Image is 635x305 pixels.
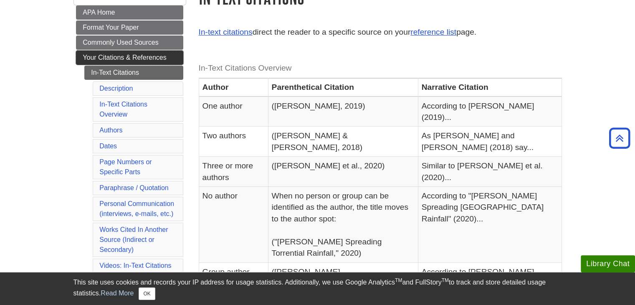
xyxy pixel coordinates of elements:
[199,157,268,187] td: Three or more authors
[76,36,183,50] a: Commonly Used Sources
[268,187,418,263] td: When no person or group can be identified as the author, the title moves to the author spot: ("[P...
[268,127,418,157] td: ([PERSON_NAME] & [PERSON_NAME], 2018)
[139,287,155,300] button: Close
[268,157,418,187] td: ([PERSON_NAME] et al., 2020)
[84,66,183,80] a: In-Text Citations
[199,262,268,292] td: Group author
[418,97,562,127] td: According to [PERSON_NAME] (2019)...
[418,78,562,97] th: Narrative Citation
[99,262,171,269] a: Videos: In-Text Citations
[606,132,633,144] a: Back to Top
[199,28,253,36] a: In-text citations
[101,290,134,297] a: Read More
[76,5,183,20] a: APA Home
[442,277,449,283] sup: TM
[99,200,174,217] a: Personal Communication(interviews, e-mails, etc.)
[83,24,139,31] span: Format Your Paper
[268,97,418,127] td: ([PERSON_NAME], 2019)
[99,85,133,92] a: Description
[199,127,268,157] td: Two authors
[410,28,456,36] a: reference list
[199,187,268,263] td: No author
[99,142,117,150] a: Dates
[73,277,562,300] div: This site uses cookies and records your IP address for usage statistics. Additionally, we use Goo...
[199,78,268,97] th: Author
[199,59,562,78] caption: In-Text Citations Overview
[268,78,418,97] th: Parenthetical Citation
[83,39,158,46] span: Commonly Used Sources
[99,184,168,191] a: Paraphrase / Quotation
[418,262,562,292] td: According to [PERSON_NAME][GEOGRAPHIC_DATA] (n.d.)...
[99,158,152,175] a: Page Numbers or Specific Parts
[76,51,183,65] a: Your Citations & References
[83,9,115,16] span: APA Home
[99,226,168,253] a: Works Cited In Another Source (Indirect or Secondary)
[268,262,418,292] td: ([PERSON_NAME][GEOGRAPHIC_DATA], n.d.)
[395,277,402,283] sup: TM
[76,20,183,35] a: Format Your Paper
[99,101,147,118] a: In-Text Citations Overview
[99,127,122,134] a: Authors
[199,26,562,38] p: direct the reader to a specific source on your page.
[83,54,166,61] span: Your Citations & References
[418,127,562,157] td: As [PERSON_NAME] and [PERSON_NAME] (2018) say...
[581,255,635,272] button: Library Chat
[418,187,562,263] td: According to "[PERSON_NAME] Spreading [GEOGRAPHIC_DATA] Rainfall" (2020)...
[418,157,562,187] td: Similar to [PERSON_NAME] et al. (2020)...
[199,97,268,127] td: One author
